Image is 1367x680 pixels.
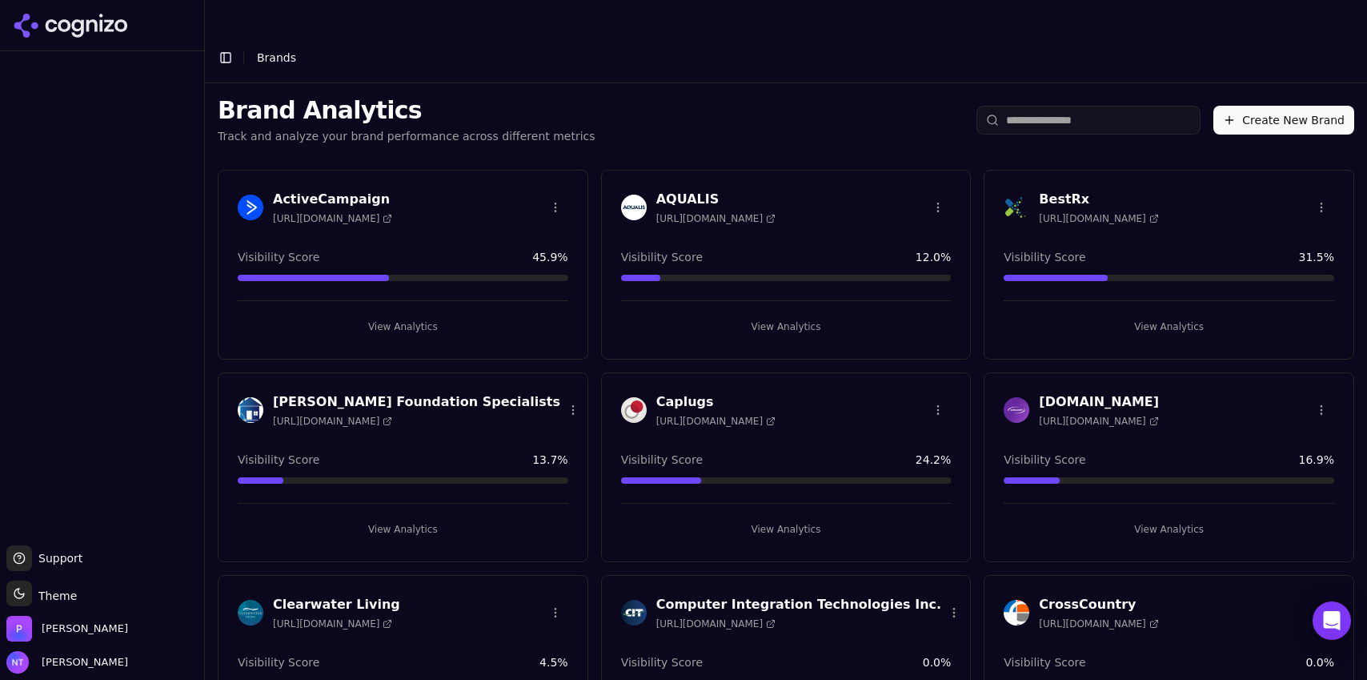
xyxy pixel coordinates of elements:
[273,392,560,412] h3: [PERSON_NAME] Foundation Specialists
[1313,602,1351,640] div: Open Intercom Messenger
[238,600,263,626] img: Clearwater Living
[273,618,392,630] span: [URL][DOMAIN_NAME]
[6,616,32,642] img: Perrill
[1039,595,1158,614] h3: CrossCountry
[656,392,776,412] h3: Caplugs
[916,452,951,468] span: 24.2 %
[1004,249,1085,265] span: Visibility Score
[1039,415,1158,428] span: [URL][DOMAIN_NAME]
[257,51,296,64] span: Brands
[238,314,568,340] button: View Analytics
[532,452,567,468] span: 13.7 %
[1004,654,1085,670] span: Visibility Score
[273,595,400,614] h3: Clearwater Living
[916,249,951,265] span: 12.0 %
[532,249,567,265] span: 45.9 %
[6,651,128,674] button: Open user button
[621,195,647,220] img: AQUALIS
[6,616,128,642] button: Open organization switcher
[621,397,647,423] img: Caplugs
[621,249,703,265] span: Visibility Score
[656,618,776,630] span: [URL][DOMAIN_NAME]
[1004,397,1029,423] img: Cars.com
[1004,600,1029,626] img: CrossCountry
[32,550,82,566] span: Support
[1305,654,1334,670] span: 0.0 %
[656,415,776,428] span: [URL][DOMAIN_NAME]
[257,50,296,66] nav: breadcrumb
[218,96,595,125] h1: Brand Analytics
[1039,190,1158,209] h3: BestRx
[238,452,319,468] span: Visibility Score
[1004,452,1085,468] span: Visibility Score
[539,654,568,670] span: 4.5 %
[238,397,263,423] img: Cantey Foundation Specialists
[621,600,647,626] img: Computer Integration Technologies Inc.
[32,589,77,602] span: Theme
[1004,195,1029,220] img: BestRx
[273,190,392,209] h3: ActiveCampaign
[656,190,776,209] h3: AQUALIS
[6,651,29,674] img: Nate Tower
[238,249,319,265] span: Visibility Score
[1039,392,1159,412] h3: [DOMAIN_NAME]
[656,595,941,614] h3: Computer Integration Technologies Inc.
[1039,212,1158,225] span: [URL][DOMAIN_NAME]
[621,517,952,542] button: View Analytics
[923,654,952,670] span: 0.0 %
[1299,249,1334,265] span: 31.5 %
[35,655,128,670] span: [PERSON_NAME]
[238,654,319,670] span: Visibility Score
[218,128,595,144] p: Track and analyze your brand performance across different metrics
[621,452,703,468] span: Visibility Score
[621,314,952,340] button: View Analytics
[1004,314,1334,340] button: View Analytics
[1299,452,1334,468] span: 16.9 %
[621,654,703,670] span: Visibility Score
[1004,517,1334,542] button: View Analytics
[1039,618,1158,630] span: [URL][DOMAIN_NAME]
[42,622,128,636] span: Perrill
[656,212,776,225] span: [URL][DOMAIN_NAME]
[273,415,392,428] span: [URL][DOMAIN_NAME]
[238,517,568,542] button: View Analytics
[273,212,392,225] span: [URL][DOMAIN_NAME]
[238,195,263,220] img: ActiveCampaign
[1213,106,1354,135] button: Create New Brand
